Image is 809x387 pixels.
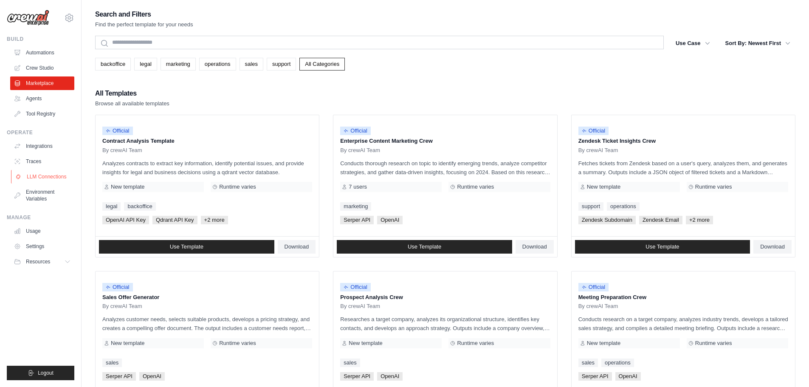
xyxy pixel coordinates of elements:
[607,202,640,211] a: operations
[408,243,441,250] span: Use Template
[337,240,512,254] a: Use Template
[102,372,136,381] span: Serper API
[10,240,74,253] a: Settings
[11,170,75,184] a: LLM Connections
[10,92,74,105] a: Agents
[578,147,618,154] span: By crewAI Team
[102,293,312,302] p: Sales Offer Generator
[578,293,788,302] p: Meeting Preparation Crew
[587,340,620,347] span: New template
[102,315,312,333] p: Analyzes customer needs, selects suitable products, develops a pricing strategy, and creates a co...
[457,340,494,347] span: Runtime varies
[7,366,74,380] button: Logout
[285,243,309,250] span: Download
[139,372,165,381] span: OpenAI
[95,99,169,108] p: Browse all available templates
[161,58,196,71] a: marketing
[152,216,197,224] span: Qdrant API Key
[578,359,598,367] a: sales
[578,202,603,211] a: support
[102,147,142,154] span: By crewAI Team
[10,107,74,121] a: Tool Registry
[299,58,345,71] a: All Categories
[695,340,732,347] span: Runtime varies
[219,184,256,190] span: Runtime varies
[686,216,713,224] span: +2 more
[601,359,634,367] a: operations
[646,243,679,250] span: Use Template
[340,303,380,310] span: By crewAI Team
[95,58,131,71] a: backoffice
[615,372,641,381] span: OpenAI
[7,214,74,221] div: Manage
[111,184,144,190] span: New template
[102,216,149,224] span: OpenAI API Key
[10,61,74,75] a: Crew Studio
[639,216,682,224] span: Zendesk Email
[170,243,203,250] span: Use Template
[10,76,74,90] a: Marketplace
[199,58,236,71] a: operations
[95,88,169,99] h2: All Templates
[578,159,788,177] p: Fetches tickets from Zendesk based on a user's query, analyzes them, and generates a summary. Out...
[102,202,121,211] a: legal
[340,202,371,211] a: marketing
[111,340,144,347] span: New template
[10,155,74,168] a: Traces
[760,243,785,250] span: Download
[671,36,715,51] button: Use Case
[134,58,157,71] a: legal
[10,139,74,153] a: Integrations
[102,359,122,367] a: sales
[26,258,50,265] span: Resources
[377,372,403,381] span: OpenAI
[95,8,193,20] h2: Search and Filters
[720,36,795,51] button: Sort By: Newest First
[522,243,547,250] span: Download
[587,184,620,190] span: New template
[578,283,609,291] span: Official
[10,46,74,59] a: Automations
[340,283,371,291] span: Official
[7,36,74,42] div: Build
[578,372,612,381] span: Serper API
[578,216,636,224] span: Zendesk Subdomain
[10,224,74,238] a: Usage
[340,359,360,367] a: sales
[340,216,374,224] span: Serper API
[578,303,618,310] span: By crewAI Team
[695,184,732,190] span: Runtime varies
[575,240,750,254] a: Use Template
[340,127,371,135] span: Official
[240,58,263,71] a: sales
[7,10,49,26] img: Logo
[340,315,550,333] p: Researches a target company, analyzes its organizational structure, identifies key contacts, and ...
[95,20,193,29] p: Find the perfect template for your needs
[7,129,74,136] div: Operate
[578,137,788,145] p: Zendesk Ticket Insights Crew
[578,315,788,333] p: Conducts research on a target company, analyzes industry trends, develops a tailored sales strate...
[349,184,367,190] span: 7 users
[38,370,54,376] span: Logout
[516,240,554,254] a: Download
[102,303,142,310] span: By crewAI Team
[340,293,550,302] p: Prospect Analysis Crew
[340,159,550,177] p: Conducts thorough research on topic to identify emerging trends, analyze competitor strategies, a...
[102,127,133,135] span: Official
[278,240,316,254] a: Download
[124,202,155,211] a: backoffice
[578,127,609,135] span: Official
[219,340,256,347] span: Runtime varies
[267,58,296,71] a: support
[99,240,274,254] a: Use Template
[340,137,550,145] p: Enterprise Content Marketing Crew
[377,216,403,224] span: OpenAI
[340,147,380,154] span: By crewAI Team
[102,283,133,291] span: Official
[102,137,312,145] p: Contract Analysis Template
[10,255,74,268] button: Resources
[10,185,74,206] a: Environment Variables
[349,340,382,347] span: New template
[457,184,494,190] span: Runtime varies
[340,372,374,381] span: Serper API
